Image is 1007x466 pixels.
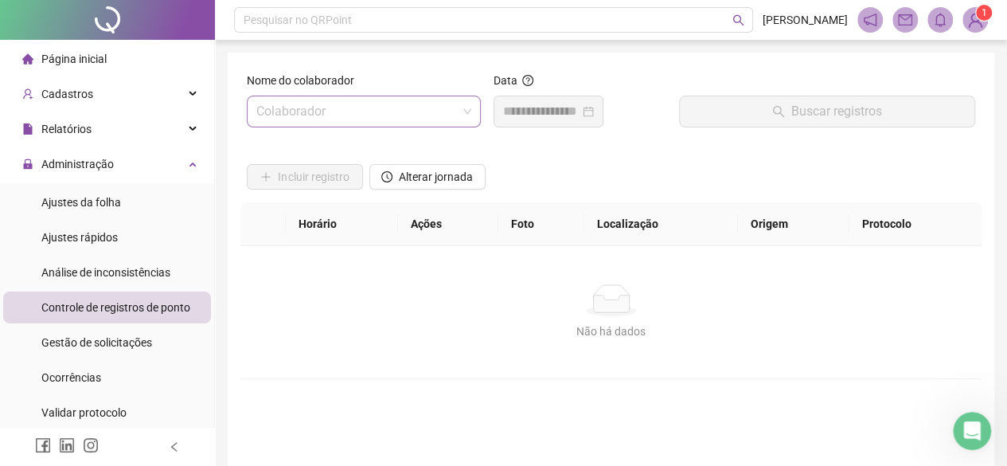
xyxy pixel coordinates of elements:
[41,231,118,244] span: Ajustes rápidos
[763,11,848,29] span: [PERSON_NAME]
[169,441,180,452] span: left
[127,359,190,370] span: Mensagens
[584,202,738,246] th: Localização
[369,164,486,190] button: Alterar jornada
[398,202,498,246] th: Ações
[22,53,33,65] span: home
[679,96,975,127] button: Buscar registros
[249,359,281,370] span: Ajuda
[59,437,75,453] span: linkedin
[16,214,302,292] div: Envie uma mensagemNormalmente respondemos em alguns minutos
[41,158,114,170] span: Administração
[522,75,533,86] span: question-circle
[849,202,982,246] th: Protocolo
[732,14,744,26] span: search
[22,159,33,170] span: lock
[36,359,70,370] span: Início
[23,307,295,339] button: Qual é a sua dúvida?
[898,13,912,27] span: mail
[274,25,302,54] div: Fechar
[982,7,987,18] span: 1
[494,74,517,87] span: Data
[41,88,93,100] span: Cadastros
[286,202,399,246] th: Horário
[260,323,962,340] div: Não há dados
[41,406,127,419] span: Validar protocolo
[933,13,947,27] span: bell
[35,437,51,453] span: facebook
[213,319,318,383] button: Ajuda
[41,123,92,135] span: Relatórios
[41,301,190,314] span: Controle de registros de ponto
[963,8,987,32] img: 91916
[41,196,121,209] span: Ajustes da folha
[22,123,33,135] span: file
[170,25,202,57] img: Profile image for Financeiro
[863,13,877,27] span: notification
[231,25,263,57] img: Profile image for Maria
[41,371,101,384] span: Ocorrências
[953,412,991,450] iframe: Intercom live chat
[33,245,266,278] div: Normalmente respondemos em alguns minutos
[498,202,584,246] th: Foto
[41,266,170,279] span: Análise de inconsistências
[33,315,163,331] span: Qual é a sua dúvida?
[247,72,365,89] label: Nome do colaborador
[369,172,486,185] a: Alterar jornada
[381,171,392,182] span: clock-circle
[976,5,992,21] sup: Atualize o seu contato no menu Meus Dados
[41,336,152,349] span: Gestão de solicitações
[399,168,473,186] span: Alterar jornada
[32,113,287,140] p: Olá 👋
[247,164,363,190] button: Incluir registro
[106,319,212,383] button: Mensagens
[22,88,33,100] span: user-add
[201,25,232,57] img: Profile image for João
[83,437,99,453] span: instagram
[33,228,266,245] div: Envie uma mensagem
[32,140,287,194] p: Como podemos ajudar?
[738,202,849,246] th: Origem
[32,30,57,56] img: logo
[41,53,107,65] span: Página inicial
